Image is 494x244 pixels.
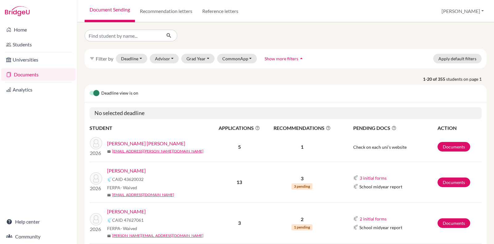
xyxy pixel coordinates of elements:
img: Anand, Varun [90,172,102,185]
p: 2026 [90,185,102,192]
img: Common App logo [353,175,358,180]
a: [PERSON_NAME] [PERSON_NAME] [107,140,185,147]
a: [PERSON_NAME] [107,167,146,174]
span: Show more filters [265,56,298,61]
th: STUDENT [90,124,213,132]
img: Common App logo [107,218,112,223]
a: Universities [1,54,76,66]
span: 3 pending [291,183,312,190]
b: 5 [238,144,241,150]
span: CAID 47627061 [112,217,144,223]
span: School midyear report [359,183,402,190]
span: FERPA [107,184,137,191]
a: [EMAIL_ADDRESS][DOMAIN_NAME] [112,192,174,198]
p: 2026 [90,225,102,233]
span: School midyear report [359,224,402,231]
img: Common App logo [353,184,358,189]
a: Analytics [1,83,76,96]
button: [PERSON_NAME] [439,5,487,17]
img: Common App logo [107,177,112,182]
h5: No selected deadline [90,107,482,119]
span: students on page 1 [446,76,487,82]
img: Bridge-U [5,6,30,16]
span: RECOMMENDATIONS [266,124,338,132]
a: Community [1,230,76,243]
i: arrow_drop_up [298,55,304,62]
button: Deadline [116,54,147,63]
span: PENDING DOCS [353,124,437,132]
span: - Waived [120,226,137,231]
span: FERPA [107,225,137,232]
a: Documents [437,142,470,152]
a: Help center [1,216,76,228]
i: filter_list [90,56,94,61]
p: 1 [266,143,338,151]
img: Common App logo [353,225,358,230]
input: Find student by name... [85,30,161,41]
span: Check on each uni's website [353,144,407,150]
span: 1 pending [291,224,312,230]
span: - Waived [120,185,137,190]
button: Grad Year [181,54,215,63]
button: Apply default filters [433,54,482,63]
a: Home [1,24,76,36]
span: APPLICATIONS [213,124,266,132]
button: CommonApp [217,54,257,63]
span: CAID 43620032 [112,176,144,182]
img: Acharya, Yashas [90,213,102,225]
b: 13 [237,179,242,185]
a: Documents [437,178,470,187]
a: [PERSON_NAME][EMAIL_ADDRESS][DOMAIN_NAME] [112,233,203,238]
span: mail [107,193,111,197]
button: Show more filtersarrow_drop_up [259,54,310,63]
span: mail [107,150,111,153]
p: 3 [266,175,338,182]
span: Filter by [96,56,113,62]
button: 3 initial forms [359,174,387,182]
b: 3 [238,220,241,226]
a: [EMAIL_ADDRESS][PERSON_NAME][DOMAIN_NAME] [112,148,203,154]
a: [PERSON_NAME] [107,208,146,215]
img: Common App logo [353,216,358,221]
a: Documents [1,68,76,81]
a: Students [1,38,76,51]
button: 2 initial forms [359,215,387,222]
img: Brahmbhatt, Shloke Keyur [90,137,102,149]
strong: 1-20 of 355 [423,76,446,82]
button: Advisor [150,54,179,63]
span: Deadline view is on [101,90,138,97]
th: ACTION [437,124,482,132]
p: 2 [266,216,338,223]
p: 2026 [90,149,102,157]
span: mail [107,234,111,238]
a: Documents [437,218,470,228]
